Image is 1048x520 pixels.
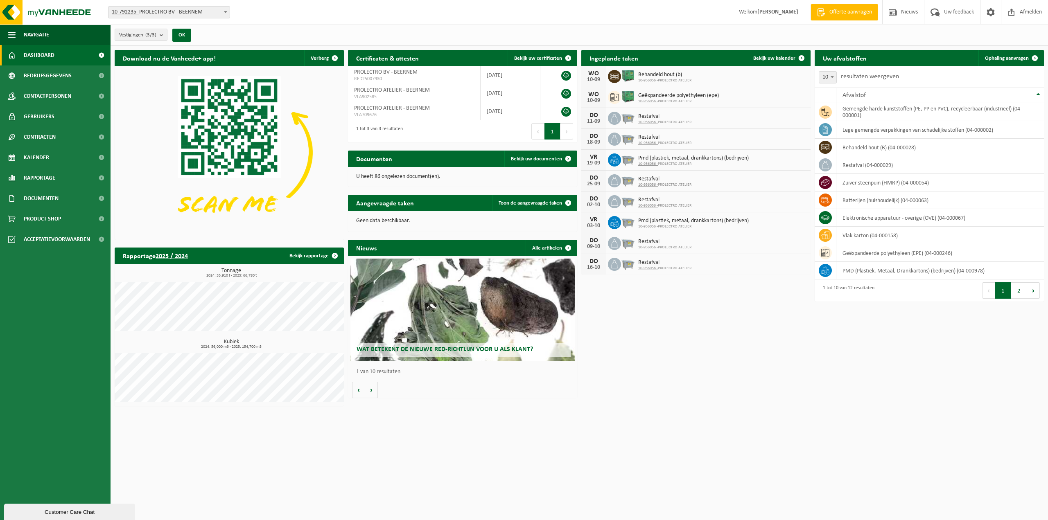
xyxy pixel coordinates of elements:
span: Restafval [638,176,691,182]
span: PROLECTRO ATELIER [638,141,691,146]
button: Next [1027,282,1040,299]
div: 1 tot 3 van 3 resultaten [352,122,403,140]
td: gemengde harde kunststoffen (PE, PP en PVC), recycleerbaar (industrieel) (04-000001) [836,103,1044,121]
p: Geen data beschikbaar. [356,218,569,224]
button: 1 [995,282,1011,299]
span: Bekijk uw certificaten [514,56,562,61]
tcxspan: Call 10-956056 - via 3CX [638,99,658,104]
button: Previous [982,282,995,299]
a: Toon de aangevraagde taken [492,195,576,211]
td: vlak karton (04-000158) [836,227,1044,244]
img: Download de VHEPlus App [115,66,344,238]
a: Wat betekent de nieuwe RED-richtlijn voor u als klant? [350,259,575,361]
a: Bekijk uw certificaten [508,50,576,66]
span: 10-792235 - PROLECTRO BV - BEERNEM [108,6,230,18]
h2: Ingeplande taken [581,50,646,66]
span: PROLECTRO ATELIER [638,182,691,187]
span: 10 [819,72,836,83]
span: PROLECTRO ATELIER [638,224,749,229]
td: restafval (04-000029) [836,156,1044,174]
span: Pmd (plastiek, metaal, drankkartons) (bedrijven) [638,218,749,224]
span: Pmd (plastiek, metaal, drankkartons) (bedrijven) [638,155,749,162]
div: 16-10 [585,265,602,270]
span: Toon de aangevraagde taken [499,200,562,206]
span: Restafval [638,197,691,203]
button: Previous [531,123,544,140]
button: 2 [1011,282,1027,299]
span: Acceptatievoorwaarden [24,229,90,250]
h3: Tonnage [119,268,344,278]
span: Contactpersonen [24,86,71,106]
td: [DATE] [481,84,540,102]
tcxspan: Call 10-956056 - via 3CX [638,120,658,124]
button: 1 [544,123,560,140]
td: batterijen (huishoudelijk) (04-000063) [836,191,1044,209]
div: 10-09 [585,77,602,83]
button: Vorige [352,382,365,398]
span: PROLECTRO ATELIER - BEERNEM [354,87,430,93]
div: WO [585,70,602,77]
span: PROLECTRO ATELIER [638,245,691,250]
button: Vestigingen(3/3) [115,29,167,41]
button: OK [172,29,191,42]
span: PROLECTRO ATELIER - BEERNEM [354,105,430,111]
span: 10 [819,71,837,83]
strong: [PERSON_NAME] [757,9,798,15]
span: Bekijk uw kalender [753,56,795,61]
span: Bekijk uw documenten [511,156,562,162]
div: 1 tot 10 van 12 resultaten [819,281,874,299]
div: DO [585,175,602,181]
span: VLA709676 [354,112,474,118]
a: Bekijk uw documenten [504,151,576,167]
img: WB-2500-GAL-GY-01 [621,173,635,187]
a: Offerte aanvragen [811,4,878,20]
label: resultaten weergeven [841,73,899,80]
div: 03-10 [585,223,602,229]
span: PROLECTRO ATELIER [638,78,691,83]
tcxspan: Call 10-956056 - via 3CX [638,203,658,208]
span: Behandeld hout (b) [638,72,691,78]
span: Contracten [24,127,56,147]
div: 25-09 [585,181,602,187]
span: Geëxpandeerde polyethyleen (epe) [638,92,719,99]
td: PMD (Plastiek, Metaal, Drankkartons) (bedrijven) (04-000978) [836,262,1044,279]
span: Offerte aanvragen [827,8,874,16]
img: WB-2500-GAL-GY-01 [621,215,635,229]
div: DO [585,133,602,140]
div: DO [585,112,602,119]
h2: Nieuws [348,240,385,256]
tcxspan: Call 10-956056 - via 3CX [638,266,658,270]
span: Dashboard [24,45,54,65]
img: WB-2500-GAL-GY-01 [621,131,635,145]
span: Ophaling aanvragen [985,56,1029,61]
td: elektronische apparatuur - overige (OVE) (04-000067) [836,209,1044,227]
h2: Documenten [348,151,400,167]
span: 10-792235 - PROLECTRO BV - BEERNEM [108,7,230,18]
span: Restafval [638,134,691,141]
div: VR [585,154,602,160]
span: PROLECTRO ATELIER [638,120,691,125]
span: PROLECTRO ATELIER [638,266,691,271]
span: VLA902585 [354,94,474,100]
div: DO [585,196,602,202]
td: zuiver steenpuin (HMRP) (04-000054) [836,174,1044,191]
count: (3/3) [145,32,156,38]
tcxspan: Call 10-956056 - via 3CX [638,245,658,250]
img: WB-2500-GAL-GY-01 [621,152,635,166]
span: 2024: 56,000 m3 - 2025: 154,700 m3 [119,345,344,349]
img: WB-2500-GAL-GY-01 [621,257,635,270]
div: 11-09 [585,119,602,124]
div: 19-09 [585,160,602,166]
tcxspan: Call 10-792235 - via 3CX [112,9,139,15]
tcxspan: Call 10-956056 - via 3CX [638,182,658,187]
a: Ophaling aanvragen [978,50,1043,66]
a: Bekijk rapportage [283,248,343,264]
span: Product Shop [24,209,61,229]
tcxspan: Call 10-956056 - via 3CX [638,78,658,83]
button: Verberg [304,50,343,66]
td: behandeld hout (B) (04-000028) [836,139,1044,156]
span: Kalender [24,147,49,168]
div: DO [585,237,602,244]
tcxspan: Call 10-956056 - via 3CX [638,141,658,145]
